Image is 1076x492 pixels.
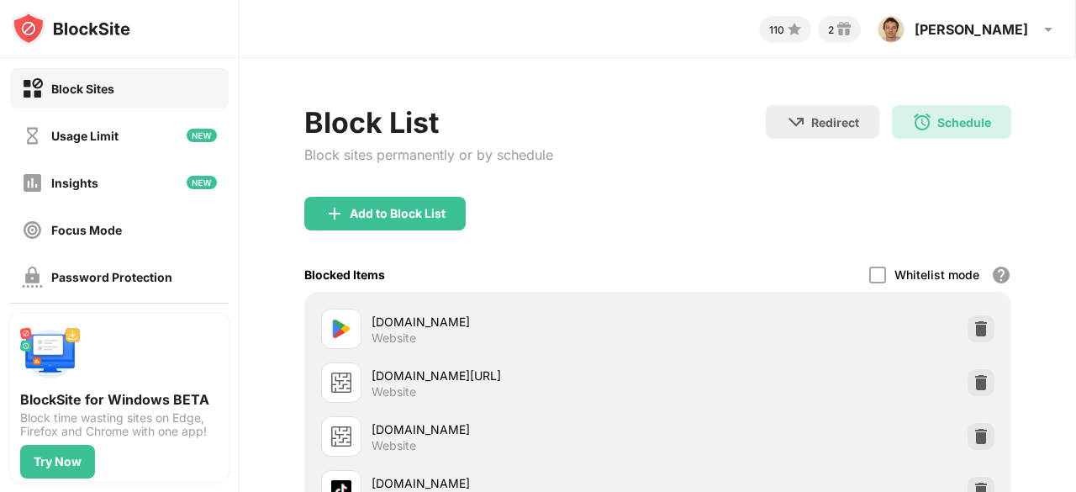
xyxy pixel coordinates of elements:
[915,21,1028,38] div: [PERSON_NAME]
[304,146,553,163] div: Block sites permanently or by schedule
[372,331,416,346] div: Website
[331,426,351,447] img: favicons
[372,367,658,384] div: [DOMAIN_NAME][URL]
[769,24,784,36] div: 110
[51,82,114,96] div: Block Sites
[811,115,859,130] div: Redirect
[350,207,446,220] div: Add to Block List
[20,411,219,438] div: Block time wasting sites on Edge, Firefox and Chrome with one app!
[372,421,658,438] div: [DOMAIN_NAME]
[51,176,98,190] div: Insights
[834,19,854,40] img: reward-small.svg
[331,373,351,393] img: favicons
[187,129,217,142] img: new-icon.svg
[878,16,905,43] img: ACg8ocJMRd2qmzF7EzxLXp_sX-eeo1Yljr7EE-4aMU7qsN_yn8s-Xd_q=s96-c
[304,267,385,282] div: Blocked Items
[372,313,658,331] div: [DOMAIN_NAME]
[331,319,351,339] img: favicons
[22,267,43,288] img: password-protection-off.svg
[372,474,658,492] div: [DOMAIN_NAME]
[187,176,217,189] img: new-icon.svg
[12,12,130,45] img: logo-blocksite.svg
[34,455,82,468] div: Try Now
[51,129,119,143] div: Usage Limit
[828,24,834,36] div: 2
[784,19,804,40] img: points-small.svg
[372,384,416,399] div: Website
[20,324,81,384] img: push-desktop.svg
[20,391,219,408] div: BlockSite for Windows BETA
[22,220,43,241] img: focus-off.svg
[51,270,172,284] div: Password Protection
[937,115,991,130] div: Schedule
[22,172,43,193] img: insights-off.svg
[22,125,43,146] img: time-usage-off.svg
[22,78,43,99] img: block-on.svg
[372,438,416,453] div: Website
[304,105,553,140] div: Block List
[51,223,122,237] div: Focus Mode
[894,267,979,282] div: Whitelist mode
